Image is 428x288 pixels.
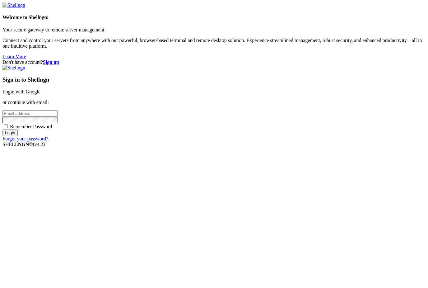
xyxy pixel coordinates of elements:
p: Your secure gateway to remote server management. [2,27,426,33]
img: Shellngn [2,2,25,8]
h4: Welcome to Shellngn! [2,15,426,20]
a: Login with Google [2,89,40,94]
span: 4.2.0 [33,142,45,147]
a: Learn More [2,54,26,59]
img: Shellngn [2,65,25,71]
p: or continue with email: [2,100,426,105]
input: Email address [2,110,58,117]
input: Remember Password [4,124,8,128]
span: Remember Password [10,124,52,129]
p: Connect and control your servers from anywhere with our powerful, browser-based terminal and remo... [2,38,426,49]
a: Forgot your password? [2,136,48,141]
input: Login [2,130,18,136]
b: NGN [18,142,29,147]
h3: Sign in to Shellngn [2,76,426,83]
span: SHELL © [2,142,45,147]
a: Sign up [43,59,59,65]
div: Don't have account? [2,59,426,65]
